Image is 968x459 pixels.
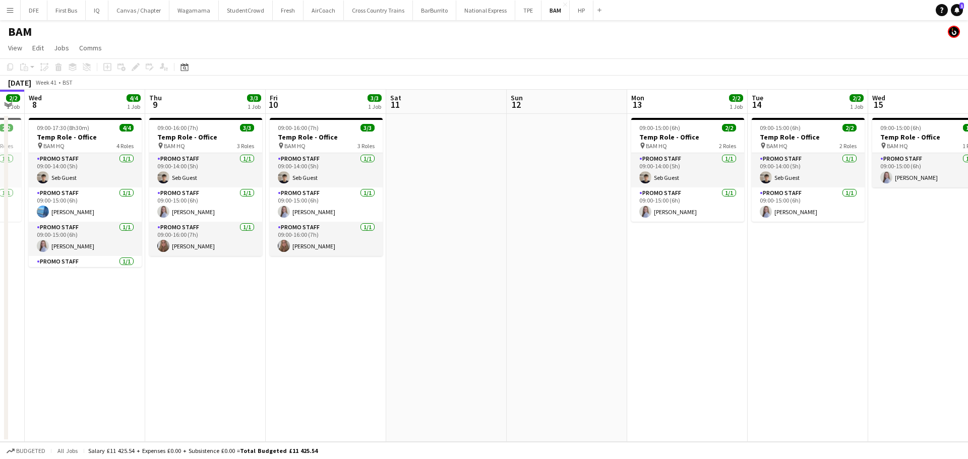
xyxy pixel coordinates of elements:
h1: BAM [8,24,32,39]
span: Week 41 [33,79,58,86]
a: Jobs [50,41,73,54]
a: Comms [75,41,106,54]
button: Wagamama [169,1,219,20]
div: [DATE] [8,78,31,88]
a: View [4,41,26,54]
a: 1 [951,4,963,16]
button: Budgeted [5,445,47,456]
button: BarBurrito [413,1,456,20]
span: Total Budgeted £11 425.54 [240,447,318,454]
a: Edit [28,41,48,54]
button: Fresh [273,1,304,20]
button: BAM [541,1,570,20]
div: Salary £11 425.54 + Expenses £0.00 + Subsistence £0.00 = [88,447,318,454]
app-user-avatar: Tim Bodenham [948,26,960,38]
button: First Bus [47,1,86,20]
div: BST [63,79,73,86]
span: All jobs [55,447,80,454]
button: IQ [86,1,108,20]
button: Canvas / Chapter [108,1,169,20]
button: DFE [21,1,47,20]
button: HP [570,1,593,20]
span: Jobs [54,43,69,52]
span: Budgeted [16,447,45,454]
button: StudentCrowd [219,1,273,20]
span: 1 [959,3,964,9]
button: AirCoach [304,1,344,20]
span: Comms [79,43,102,52]
button: TPE [515,1,541,20]
button: Cross Country Trains [344,1,413,20]
span: Edit [32,43,44,52]
span: View [8,43,22,52]
button: National Express [456,1,515,20]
